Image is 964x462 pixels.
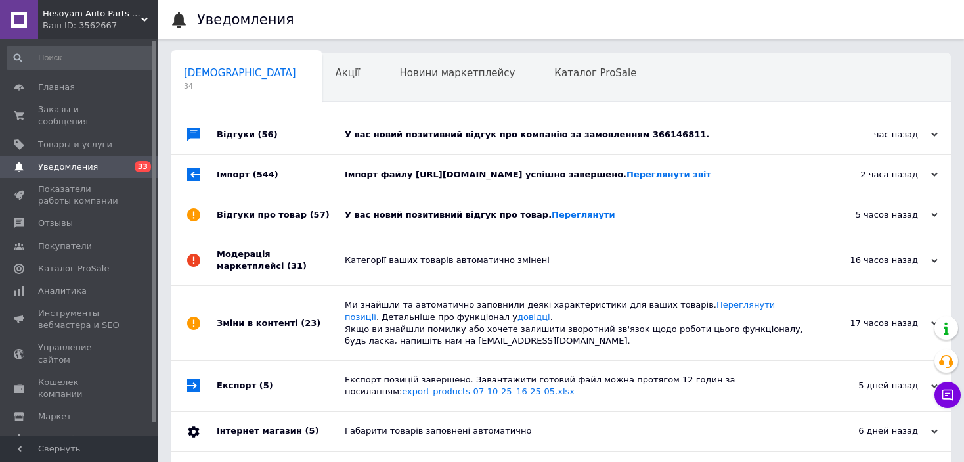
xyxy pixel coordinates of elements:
span: Главная [38,81,75,93]
span: Товары и услуги [38,139,112,150]
button: Чат с покупателем [934,382,961,408]
h1: Уведомления [197,12,294,28]
div: Зміни в контенті [217,286,345,360]
span: (5) [259,381,273,390]
span: Акції [336,67,361,79]
div: 2 часа назад [806,169,938,181]
div: Інтернет магазин [217,412,345,451]
a: export-products-07-10-25_16-25-05.xlsx [402,386,575,396]
span: Аналитика [38,285,87,297]
span: Hesoyam Auto Parts - Интернет-магазин автомобильных запчастей и комплектующих [43,8,141,20]
div: 6 дней назад [806,425,938,437]
span: Показатели работы компании [38,183,121,207]
span: (57) [310,210,330,219]
span: [DEMOGRAPHIC_DATA] [184,67,296,79]
span: Уведомления [38,161,98,173]
div: Ми знайшли та автоматично заповнили деякі характеристики для ваших товарів. . Детальніше про функ... [345,299,806,347]
div: Імпорт файлу [URL][DOMAIN_NAME] успішно завершено. [345,169,806,181]
a: Переглянути [552,210,615,219]
div: час назад [806,129,938,141]
div: 5 дней назад [806,380,938,392]
span: (23) [301,318,320,328]
span: Заказы и сообщения [38,104,121,127]
div: 5 часов назад [806,209,938,221]
div: Габарити товарів заповнені автоматично [345,425,806,437]
a: Переглянути позиції [345,300,775,321]
span: (31) [287,261,307,271]
span: Маркет [38,411,72,423]
div: У вас новий позитивний відгук про товар. [345,209,806,221]
span: Настройки [38,433,86,445]
div: Ваш ID: 3562667 [43,20,158,32]
span: Инструменты вебмастера и SEO [38,308,121,331]
a: Переглянути звіт [626,170,711,179]
span: Управление сайтом [38,342,121,365]
div: Модерація маркетплейсі [217,235,345,285]
span: Каталог ProSale [554,67,636,79]
div: 16 часов назад [806,254,938,266]
div: Відгуки [217,115,345,154]
span: Кошелек компании [38,377,121,400]
div: 17 часов назад [806,317,938,329]
span: Новини маркетплейсу [399,67,515,79]
a: довідці [517,312,550,322]
div: Відгуки про товар [217,195,345,235]
span: (544) [253,170,278,179]
span: (5) [305,426,318,436]
div: Категорії ваших товарів автоматично змінені [345,254,806,266]
span: 33 [135,161,151,172]
div: У вас новий позитивний відгук про компанію за замовленням 366146811. [345,129,806,141]
div: Експорт [217,361,345,411]
div: Імпорт [217,155,345,195]
span: Покупатели [38,241,92,252]
div: Експорт позицій завершено. Завантажити готовий файл можна протягом 12 годин за посиланням: [345,374,806,398]
span: Каталог ProSale [38,263,109,275]
span: (56) [258,129,278,139]
span: Отзывы [38,218,73,229]
input: Поиск [7,46,155,70]
span: 34 [184,81,296,91]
